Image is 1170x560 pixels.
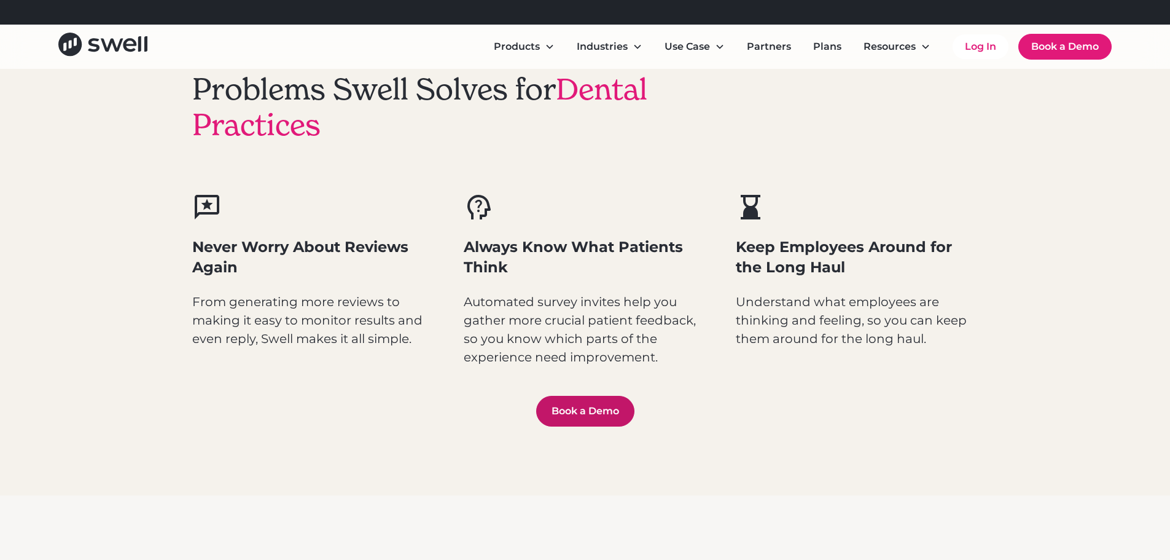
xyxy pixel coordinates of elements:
[803,34,851,59] a: Plans
[192,293,435,348] p: From generating more reviews to making it easy to monitor results and even reply, Swell makes it ...
[736,237,978,278] h3: Keep Employees Around for the Long Haul
[192,72,664,143] h2: Problems Swell Solves for
[655,34,735,59] div: Use Case
[192,237,435,278] h3: Never Worry About Reviews Again
[192,71,647,143] span: Dental Practices
[536,396,634,427] a: Book a Demo
[864,39,916,54] div: Resources
[464,237,706,278] h3: Always Know What Patients Think
[665,39,710,54] div: Use Case
[737,34,801,59] a: Partners
[854,34,940,59] div: Resources
[58,33,147,60] a: home
[577,39,628,54] div: Industries
[494,39,540,54] div: Products
[1018,34,1112,60] a: Book a Demo
[953,34,1008,59] a: Log In
[567,34,652,59] div: Industries
[464,293,706,366] p: Automated survey invites help you gather more crucial patient feedback, so you know which parts o...
[736,293,978,348] p: Understand what employees are thinking and feeling, so you can keep them around for the long haul.
[484,34,564,59] div: Products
